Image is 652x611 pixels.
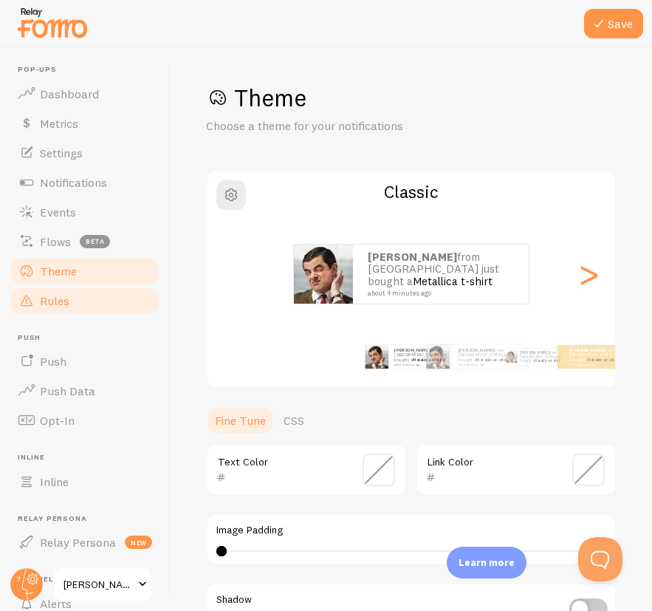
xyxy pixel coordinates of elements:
[206,83,617,113] h1: Theme
[40,146,83,160] span: Settings
[40,175,107,190] span: Notifications
[569,363,627,366] small: about 4 minutes ago
[40,535,116,550] span: Relay Persona
[40,234,71,249] span: Flows
[459,556,515,570] p: Learn more
[520,350,549,355] strong: [PERSON_NAME]
[426,345,450,369] img: Fomo
[9,79,161,109] a: Dashboard
[569,347,605,353] strong: [PERSON_NAME]
[9,528,161,557] a: Relay Persona new
[394,347,430,353] strong: [PERSON_NAME]
[9,109,161,138] a: Metrics
[18,453,161,462] span: Inline
[206,406,275,435] a: Fine Tune
[520,349,569,365] p: from [GEOGRAPHIC_DATA] just bought a
[40,86,99,101] span: Dashboard
[40,354,66,369] span: Push
[40,474,69,489] span: Inline
[447,547,526,578] div: Learn more
[587,357,619,363] a: Metallica t-shirt
[40,264,77,279] span: Theme
[206,117,560,134] p: Choose a theme for your notifications
[64,576,134,593] span: [PERSON_NAME]
[580,221,597,327] div: Next slide
[9,197,161,227] a: Events
[505,351,517,363] img: Fomo
[40,116,78,131] span: Metrics
[394,347,453,366] p: from [GEOGRAPHIC_DATA] just bought a
[53,567,153,602] a: [PERSON_NAME]
[18,514,161,524] span: Relay Persona
[535,358,560,363] a: Metallica t-shirt
[40,383,95,398] span: Push Data
[459,347,494,353] strong: [PERSON_NAME]
[207,180,615,203] h2: Classic
[368,250,457,264] strong: [PERSON_NAME]
[9,138,161,168] a: Settings
[365,345,388,369] img: Fomo
[476,357,508,363] a: Metallica t-shirt
[18,65,161,75] span: Pop-ups
[459,363,519,366] small: about 4 minutes ago
[9,406,161,435] a: Opt-In
[216,524,606,537] label: Image Padding
[394,363,451,366] small: about 4 minutes ago
[578,537,622,581] iframe: Help Scout Beacon - Open
[9,376,161,406] a: Push Data
[9,227,161,256] a: Flows beta
[16,4,89,41] img: fomo-relay-logo-orange.svg
[40,205,76,219] span: Events
[40,413,75,428] span: Opt-In
[9,256,161,286] a: Theme
[80,235,110,248] span: beta
[368,251,514,297] p: from [GEOGRAPHIC_DATA] just bought a
[368,290,509,297] small: about 4 minutes ago
[459,347,521,366] p: from [GEOGRAPHIC_DATA] just bought a
[294,245,353,304] img: Fomo
[413,274,493,288] a: Metallica t-shirt
[412,357,444,363] a: Metallica t-shirt
[275,406,313,435] a: CSS
[9,467,161,496] a: Inline
[40,293,69,308] span: Rules
[18,333,161,343] span: Push
[569,347,628,366] p: from [GEOGRAPHIC_DATA] just bought a
[9,168,161,197] a: Notifications
[9,347,161,376] a: Push
[9,286,161,315] a: Rules
[125,536,152,549] span: new
[40,596,72,611] span: Alerts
